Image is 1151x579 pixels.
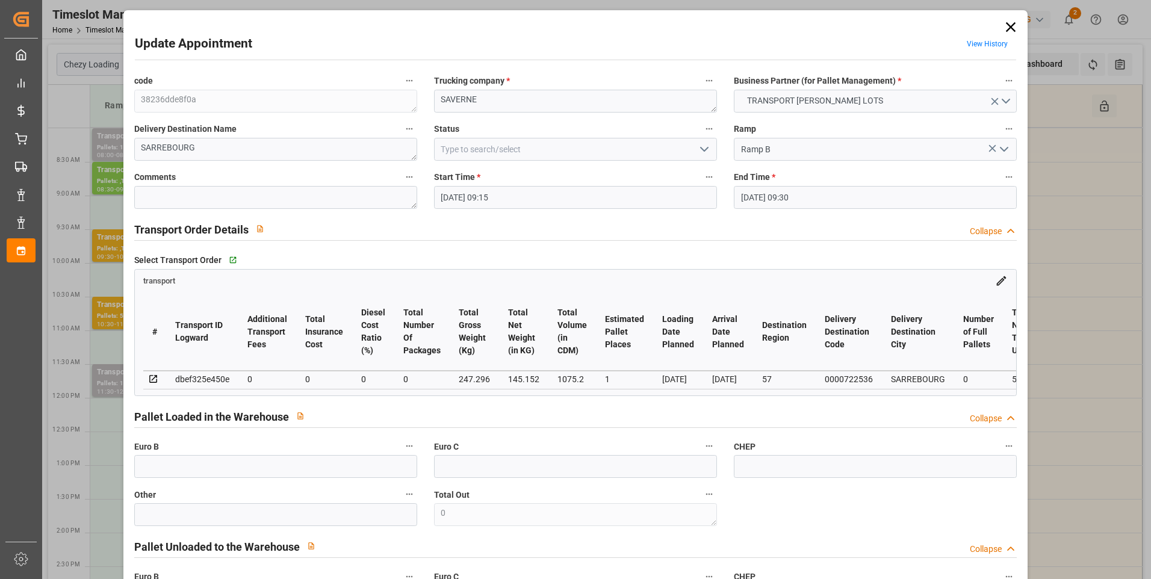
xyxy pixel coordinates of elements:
[1001,169,1017,185] button: End Time *
[134,539,300,555] h2: Pallet Unloaded to the Warehouse
[434,123,459,135] span: Status
[300,534,323,557] button: View description
[734,90,1017,113] button: open menu
[734,441,755,453] span: CHEP
[402,438,417,454] button: Euro B
[994,140,1013,159] button: open menu
[1001,73,1017,88] button: Business Partner (for Pallet Management) *
[882,293,954,371] th: Delivery Destination City
[1001,438,1017,454] button: CHEP
[712,372,744,386] div: [DATE]
[967,40,1008,48] a: View History
[1003,293,1052,371] th: Total Number Trade Units
[403,372,441,386] div: 0
[734,123,756,135] span: Ramp
[695,140,713,159] button: open menu
[499,293,548,371] th: Total Net Weight (in KG)
[361,372,385,386] div: 0
[734,138,1017,161] input: Type to search/select
[402,486,417,502] button: Other
[134,254,222,267] span: Select Transport Order
[352,293,394,371] th: Diesel Cost Ratio (%)
[247,372,287,386] div: 0
[734,186,1017,209] input: DD-MM-YYYY HH:MM
[249,217,271,240] button: View description
[434,441,459,453] span: Euro C
[662,372,694,386] div: [DATE]
[1001,121,1017,137] button: Ramp
[701,438,717,454] button: Euro C
[653,293,703,371] th: Loading Date Planned
[970,412,1002,425] div: Collapse
[134,75,153,87] span: code
[305,372,343,386] div: 0
[816,293,882,371] th: Delivery Destination Code
[402,121,417,137] button: Delivery Destination Name
[134,409,289,425] h2: Pallet Loaded in the Warehouse
[134,221,249,238] h2: Transport Order Details
[701,169,717,185] button: Start Time *
[548,293,596,371] th: Total Volume (in CDM)
[1012,372,1043,386] div: 56
[134,90,417,113] textarea: 38236dde8f0a
[135,34,252,54] h2: Update Appointment
[143,275,175,285] a: transport
[734,171,775,184] span: End Time
[701,73,717,88] button: Trucking company *
[134,489,156,501] span: Other
[143,293,166,371] th: #
[289,404,312,427] button: View description
[296,293,352,371] th: Total Insurance Cost
[753,293,816,371] th: Destination Region
[605,372,644,386] div: 1
[701,486,717,502] button: Total Out
[891,372,945,386] div: SARREBOURG
[143,276,175,285] span: transport
[434,90,717,113] textarea: SAVERNE
[970,543,1002,556] div: Collapse
[434,489,470,501] span: Total Out
[734,75,901,87] span: Business Partner (for Pallet Management)
[970,225,1002,238] div: Collapse
[175,372,229,386] div: dbef325e450e
[954,293,1003,371] th: Number of Full Pallets
[434,503,717,526] textarea: 0
[459,372,490,386] div: 247.296
[701,121,717,137] button: Status
[508,372,539,386] div: 145.152
[434,186,717,209] input: DD-MM-YYYY HH:MM
[134,171,176,184] span: Comments
[741,94,889,107] span: TRANSPORT [PERSON_NAME] LOTS
[434,138,717,161] input: Type to search/select
[762,372,807,386] div: 57
[134,441,159,453] span: Euro B
[963,372,994,386] div: 0
[402,73,417,88] button: code
[134,123,237,135] span: Delivery Destination Name
[402,169,417,185] button: Comments
[434,75,510,87] span: Trucking company
[238,293,296,371] th: Additional Transport Fees
[134,138,417,161] textarea: SARREBOURG
[557,372,587,386] div: 1075.2
[450,293,499,371] th: Total Gross Weight (Kg)
[703,293,753,371] th: Arrival Date Planned
[825,372,873,386] div: 0000722536
[394,293,450,371] th: Total Number Of Packages
[596,293,653,371] th: Estimated Pallet Places
[434,171,480,184] span: Start Time
[166,293,238,371] th: Transport ID Logward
